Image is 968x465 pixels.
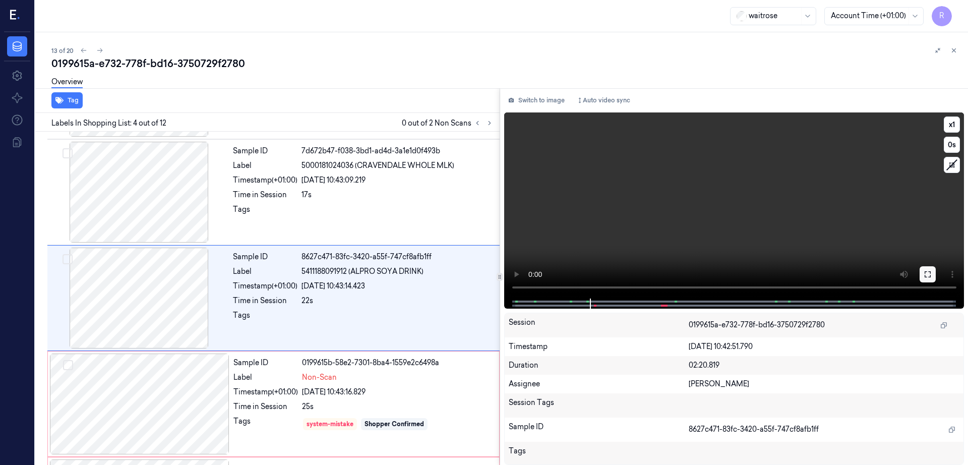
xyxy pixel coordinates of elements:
div: Time in Session [233,401,298,412]
span: 8627c471-83fc-3420-a55f-747cf8afb1ff [689,424,819,435]
div: Shopper Confirmed [365,420,424,429]
div: Tags [233,416,298,432]
a: Overview [51,77,83,88]
div: Sample ID [233,358,298,368]
div: 8627c471-83fc-3420-a55f-747cf8afb1ff [301,252,494,262]
button: R [932,6,952,26]
button: Tag [51,92,83,108]
div: Label [233,266,297,277]
div: [DATE] 10:43:14.423 [301,281,494,292]
div: Assignee [509,379,689,389]
div: Sample ID [233,146,297,156]
div: Timestamp (+01:00) [233,387,298,397]
div: [DATE] 10:43:16.829 [302,387,493,397]
div: [DATE] 10:43:09.219 [301,175,494,186]
span: 13 of 20 [51,46,74,55]
div: Timestamp [509,341,689,352]
span: 5000181024036 (CRAVENDALE WHOLE MLK) [301,160,454,171]
button: x1 [944,117,960,133]
div: Duration [509,360,689,371]
span: Labels In Shopping List: 4 out of 12 [51,118,166,129]
div: Label [233,372,298,383]
div: [DATE] 10:42:51.790 [689,341,959,352]
div: Sample ID [509,422,689,438]
div: [PERSON_NAME] [689,379,959,389]
button: 0s [944,137,960,153]
div: 22s [301,296,494,306]
div: Time in Session [233,190,297,200]
div: 25s [302,401,493,412]
button: Select row [63,360,73,370]
div: Label [233,160,297,171]
button: Select row [63,254,73,264]
div: 0199615a-e732-778f-bd16-3750729f2780 [51,56,960,71]
span: 5411188091912 (ALPRO SOYA DRINK) [301,266,423,277]
button: Switch to image [504,92,569,108]
div: Timestamp (+01:00) [233,281,297,292]
div: 7d672b47-f038-3bd1-ad4d-3a1e1d0f493b [301,146,494,156]
div: Time in Session [233,296,297,306]
div: Tags [233,204,297,220]
div: Session [509,317,689,333]
span: 0199615a-e732-778f-bd16-3750729f2780 [689,320,825,330]
div: 17s [301,190,494,200]
span: 0 out of 2 Non Scans [402,117,496,129]
span: Non-Scan [302,372,337,383]
div: Tags [233,310,297,326]
button: Auto video sync [573,92,634,108]
button: Select row [63,148,73,158]
div: 0199615b-58e2-7301-8ba4-1559e2c6498a [302,358,493,368]
div: system-mistake [307,420,353,429]
div: Timestamp (+01:00) [233,175,297,186]
div: Tags [509,446,689,462]
div: Session Tags [509,397,689,414]
div: 02:20.819 [689,360,959,371]
div: Sample ID [233,252,297,262]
